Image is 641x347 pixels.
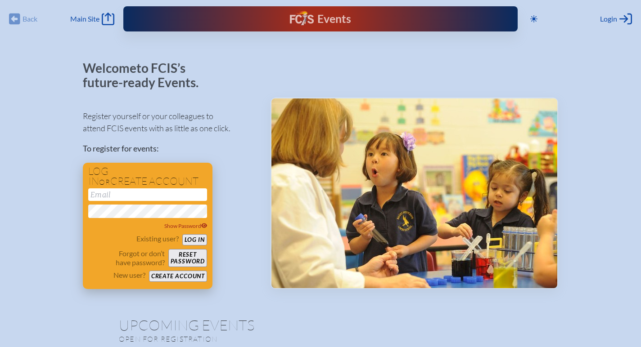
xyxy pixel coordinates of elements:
[271,98,557,288] img: Events
[113,271,145,280] p: New user?
[136,234,179,243] p: Existing user?
[88,188,207,201] input: Email
[83,61,209,89] p: Welcome to FCIS’s future-ready Events.
[83,142,256,155] p: To register for events:
[70,14,99,23] span: Main Site
[182,234,207,245] button: Log in
[168,249,207,267] button: Resetpassword
[70,13,114,25] a: Main Site
[149,271,207,282] button: Create account
[236,11,405,27] div: FCIS Events — Future ready
[600,14,617,23] span: Login
[88,166,207,187] h1: Log in create account
[164,222,208,229] span: Show Password
[119,334,357,343] p: Open for registration
[83,110,256,134] p: Register yourself or your colleagues to attend FCIS events with as little as one click.
[88,249,165,267] p: Forgot or don’t have password?
[99,178,110,187] span: or
[119,318,522,332] h1: Upcoming Events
